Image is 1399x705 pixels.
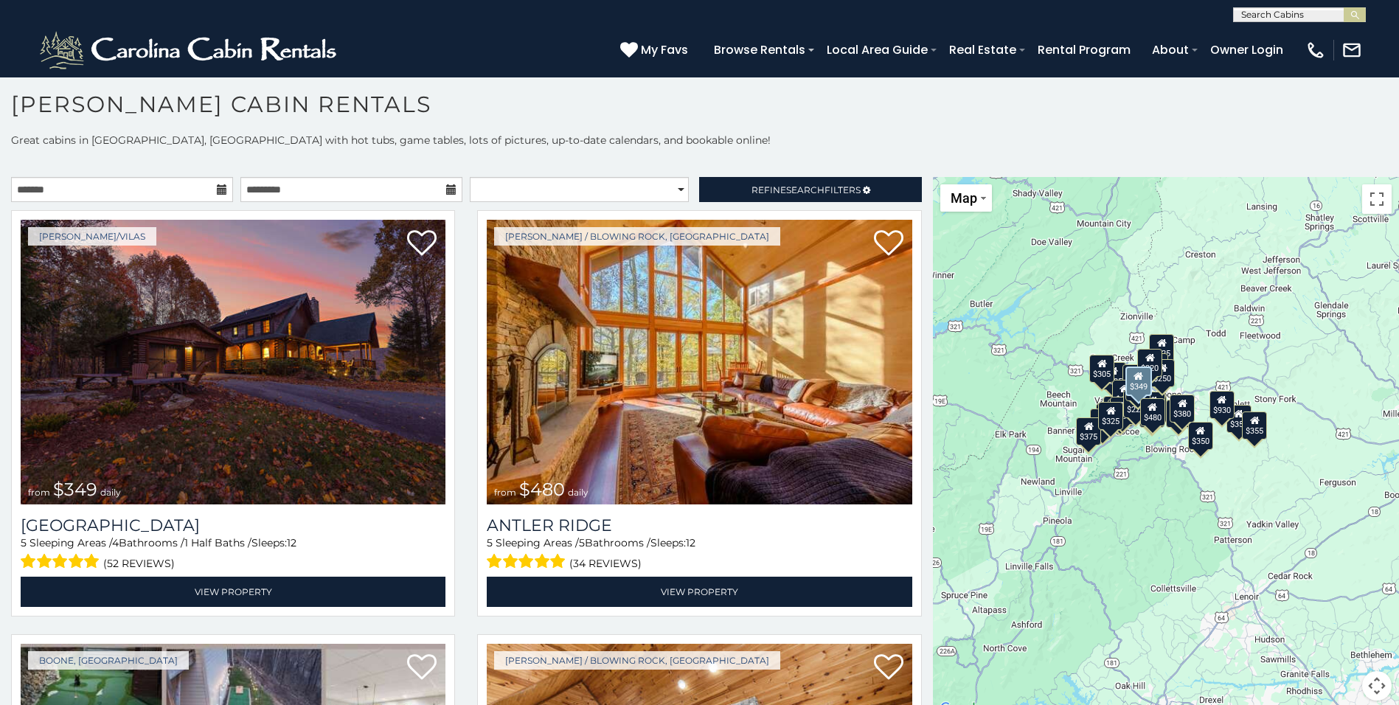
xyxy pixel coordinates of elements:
button: Map camera controls [1362,671,1392,701]
span: $349 [53,479,97,500]
span: 4 [112,536,119,549]
span: (52 reviews) [103,554,175,573]
span: from [494,487,516,498]
span: (34 reviews) [569,554,642,573]
img: White-1-2.png [37,28,343,72]
div: $395 [1110,397,1135,425]
a: Add to favorites [874,229,903,260]
div: $380 [1170,395,1195,423]
a: [PERSON_NAME] / Blowing Rock, [GEOGRAPHIC_DATA] [494,227,780,246]
img: mail-regular-white.png [1341,40,1362,60]
span: Map [951,190,977,206]
span: 1 Half Baths / [184,536,251,549]
div: $395 [1140,392,1165,420]
span: daily [100,487,121,498]
a: [PERSON_NAME]/Vilas [28,227,156,246]
a: Diamond Creek Lodge from $349 daily [21,220,445,504]
span: Refine Filters [751,184,861,195]
img: Antler Ridge [487,220,912,504]
a: View Property [487,577,912,607]
span: 5 [487,536,493,549]
a: Antler Ridge [487,515,912,535]
div: $525 [1149,334,1174,362]
a: Owner Login [1203,37,1291,63]
div: $480 [1139,398,1164,426]
div: $355 [1242,411,1267,440]
span: daily [568,487,589,498]
span: from [28,487,50,498]
a: Add to favorites [874,653,903,684]
div: $305 [1089,355,1114,383]
span: $480 [519,479,565,500]
div: Sleeping Areas / Bathrooms / Sleeps: [21,535,445,573]
div: $350 [1188,422,1213,450]
span: 5 [579,536,585,549]
div: $695 [1166,400,1191,428]
a: RefineSearchFilters [699,177,921,202]
div: $375 [1076,417,1101,445]
h3: Diamond Creek Lodge [21,515,445,535]
a: [GEOGRAPHIC_DATA] [21,515,445,535]
div: $320 [1137,349,1162,377]
a: Rental Program [1030,37,1138,63]
a: About [1145,37,1196,63]
div: $565 [1122,364,1148,392]
div: $325 [1098,402,1123,430]
button: Change map style [940,184,992,212]
a: Add to favorites [407,653,437,684]
a: Local Area Guide [819,37,935,63]
div: $410 [1112,380,1137,408]
button: Toggle fullscreen view [1362,184,1392,214]
a: Boone, [GEOGRAPHIC_DATA] [28,651,189,670]
span: Search [786,184,825,195]
a: [PERSON_NAME] / Blowing Rock, [GEOGRAPHIC_DATA] [494,651,780,670]
a: Browse Rentals [707,37,813,63]
span: 5 [21,536,27,549]
div: $250 [1150,359,1175,387]
div: $930 [1209,391,1235,419]
span: 12 [686,536,695,549]
div: $349 [1125,367,1152,396]
img: phone-regular-white.png [1305,40,1326,60]
div: Sleeping Areas / Bathrooms / Sleeps: [487,535,912,573]
img: Diamond Creek Lodge [21,220,445,504]
div: $355 [1226,405,1252,433]
a: My Favs [620,41,692,60]
div: $225 [1123,390,1148,418]
a: Antler Ridge from $480 daily [487,220,912,504]
a: View Property [21,577,445,607]
span: 12 [287,536,296,549]
span: My Favs [641,41,688,59]
a: Real Estate [942,37,1024,63]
